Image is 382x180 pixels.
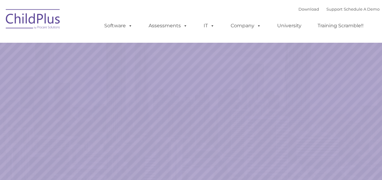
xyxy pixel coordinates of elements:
a: Schedule A Demo [344,7,380,12]
a: Company [225,20,267,32]
a: Training Scramble!! [311,20,370,32]
img: ChildPlus by Procare Solutions [3,5,64,35]
a: Software [98,20,139,32]
font: | [298,7,380,12]
a: Download [298,7,319,12]
a: Support [326,7,342,12]
a: Learn More [260,114,322,131]
a: Assessments [143,20,194,32]
a: IT [198,20,221,32]
a: University [271,20,308,32]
